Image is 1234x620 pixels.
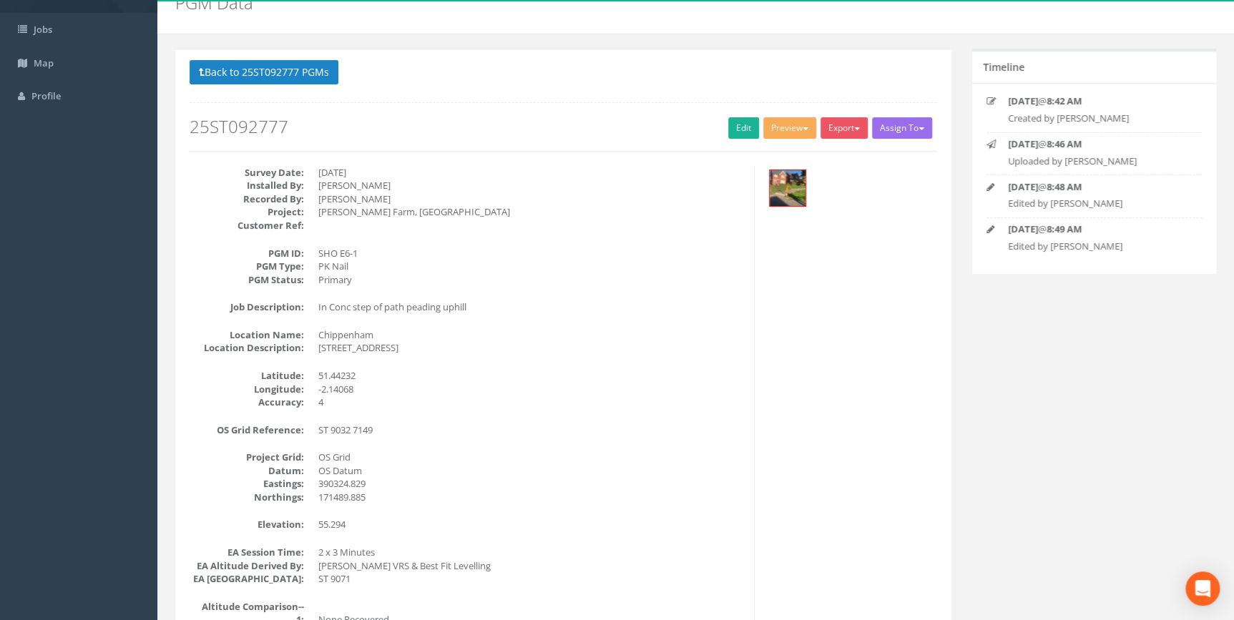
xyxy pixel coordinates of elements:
dd: 55.294 [318,518,743,531]
dd: [PERSON_NAME] [318,179,743,192]
button: Assign To [872,117,932,139]
p: Edited by [PERSON_NAME] [1008,197,1184,210]
dt: Altitude Comparison-- [190,600,304,614]
dd: OS Grid [318,451,743,464]
dt: Location Name: [190,328,304,342]
dt: Installed By: [190,179,304,192]
strong: [DATE] [1008,94,1038,107]
dd: SHO E6-1 [318,247,743,260]
dt: Eastings: [190,477,304,491]
strong: 8:42 AM [1047,94,1082,107]
dd: In Conc step of path peading uphill [318,300,743,314]
dt: PGM ID: [190,247,304,260]
dt: Northings: [190,491,304,504]
dt: Latitude: [190,369,304,383]
dt: EA Session Time: [190,546,304,559]
dt: EA [GEOGRAPHIC_DATA]: [190,572,304,586]
dt: PGM Status: [190,273,304,287]
span: Jobs [34,23,52,36]
dd: [PERSON_NAME] Farm, [GEOGRAPHIC_DATA] [318,205,743,219]
dt: Accuracy: [190,395,304,409]
h5: Timeline [983,61,1024,72]
dt: Elevation: [190,518,304,531]
div: Open Intercom Messenger [1185,571,1220,606]
dt: Job Description: [190,300,304,314]
dd: Chippenham [318,328,743,342]
dd: [PERSON_NAME] VRS & Best Fit Levelling [318,559,743,573]
dd: OS Datum [318,464,743,478]
dd: [DATE] [318,166,743,179]
p: @ [1008,137,1184,151]
strong: 8:48 AM [1047,180,1082,193]
dt: PGM Type: [190,260,304,273]
dd: -2.14068 [318,383,743,396]
p: Edited by [PERSON_NAME] [1008,240,1184,253]
p: Created by [PERSON_NAME] [1008,112,1184,125]
dt: Project: [190,205,304,219]
dd: ST 9071 [318,572,743,586]
dt: OS Grid Reference: [190,423,304,437]
strong: [DATE] [1008,180,1038,193]
dt: Longitude: [190,383,304,396]
dd: 390324.829 [318,477,743,491]
p: Uploaded by [PERSON_NAME] [1008,154,1184,168]
dd: [STREET_ADDRESS] [318,341,743,355]
dt: EA Altitude Derived By: [190,559,304,573]
dd: 171489.885 [318,491,743,504]
dd: [PERSON_NAME] [318,192,743,206]
dd: 4 [318,395,743,409]
a: Edit [728,117,759,139]
strong: [DATE] [1008,222,1038,235]
dd: PK Nail [318,260,743,273]
p: @ [1008,94,1184,108]
strong: 8:46 AM [1047,137,1082,150]
dt: Datum: [190,464,304,478]
dd: Primary [318,273,743,287]
dt: Survey Date: [190,166,304,179]
dd: 2 x 3 Minutes [318,546,743,559]
span: Map [34,56,54,69]
dt: Customer Ref: [190,219,304,232]
strong: 8:49 AM [1047,222,1082,235]
span: Profile [31,89,61,102]
dt: Project Grid: [190,451,304,464]
dt: Location Description: [190,341,304,355]
h2: 25ST092777 [190,117,936,136]
button: Export [821,117,868,139]
dt: Recorded By: [190,192,304,206]
img: 68dcea559ec80500159164cb_e20fc501-6788-494e-b088-820c986f4436_thumb.png [770,170,805,206]
dd: ST 9032 7149 [318,423,743,437]
dd: 51.44232 [318,369,743,383]
button: Preview [763,117,816,139]
button: Back to 25ST092777 PGMs [190,60,338,84]
p: @ [1008,180,1184,194]
p: @ [1008,222,1184,236]
strong: [DATE] [1008,137,1038,150]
